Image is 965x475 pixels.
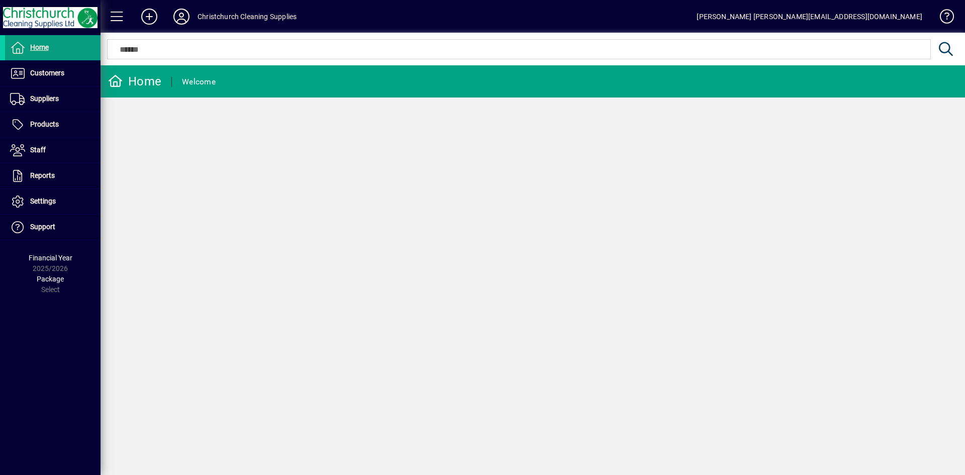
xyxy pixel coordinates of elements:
[133,8,165,26] button: Add
[182,74,216,90] div: Welcome
[165,8,198,26] button: Profile
[30,69,64,77] span: Customers
[5,112,101,137] a: Products
[697,9,922,25] div: [PERSON_NAME] [PERSON_NAME][EMAIL_ADDRESS][DOMAIN_NAME]
[5,215,101,240] a: Support
[30,43,49,51] span: Home
[108,73,161,89] div: Home
[30,197,56,205] span: Settings
[29,254,72,262] span: Financial Year
[932,2,952,35] a: Knowledge Base
[5,189,101,214] a: Settings
[198,9,297,25] div: Christchurch Cleaning Supplies
[30,171,55,179] span: Reports
[5,86,101,112] a: Suppliers
[30,146,46,154] span: Staff
[5,138,101,163] a: Staff
[5,163,101,188] a: Reports
[30,94,59,103] span: Suppliers
[37,275,64,283] span: Package
[30,223,55,231] span: Support
[5,61,101,86] a: Customers
[30,120,59,128] span: Products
